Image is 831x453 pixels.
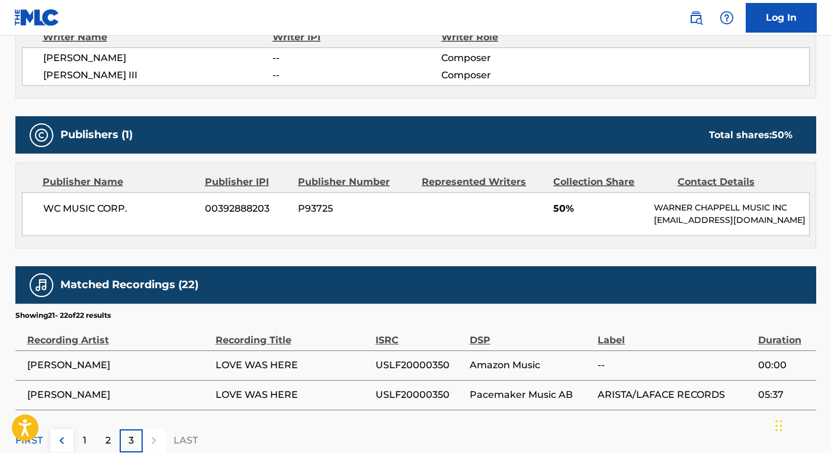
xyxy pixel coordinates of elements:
[14,9,60,26] img: MLC Logo
[105,433,111,448] p: 2
[422,175,544,189] div: Represented Writers
[684,6,708,30] a: Public Search
[470,321,592,347] div: DSP
[60,128,133,142] h5: Publishers (1)
[60,278,198,292] h5: Matched Recordings (22)
[83,433,86,448] p: 1
[758,358,810,372] span: 00:00
[470,358,592,372] span: Amazon Music
[272,30,441,44] div: Writer IPI
[27,321,210,347] div: Recording Artist
[54,433,69,448] img: left
[298,175,413,189] div: Publisher Number
[272,68,441,82] span: --
[27,358,210,372] span: [PERSON_NAME]
[15,310,111,321] p: Showing 21 - 22 of 22 results
[376,388,464,402] span: USLF20000350
[216,388,370,402] span: LOVE WAS HERE
[205,175,289,189] div: Publisher IPI
[720,11,734,25] img: help
[678,175,793,189] div: Contact Details
[43,175,196,189] div: Publisher Name
[715,6,739,30] div: Help
[43,68,273,82] span: [PERSON_NAME] III
[205,202,289,216] span: 00392888203
[598,358,752,372] span: --
[43,30,273,44] div: Writer Name
[27,388,210,402] span: [PERSON_NAME]
[689,11,703,25] img: search
[746,3,817,33] a: Log In
[43,202,197,216] span: WC MUSIC CORP.
[654,202,808,214] p: WARNER CHAPPELL MUSIC INC
[598,388,752,402] span: ARISTA/LAFACE RECORDS
[34,278,49,292] img: Matched Recordings
[216,321,370,347] div: Recording Title
[174,433,198,448] p: LAST
[376,321,464,347] div: ISRC
[298,202,413,216] span: P93725
[376,358,464,372] span: USLF20000350
[758,321,810,347] div: Duration
[553,175,668,189] div: Collection Share
[216,358,370,372] span: LOVE WAS HERE
[758,388,810,402] span: 05:37
[34,128,49,142] img: Publishers
[553,202,645,216] span: 50%
[772,129,793,141] span: 50 %
[772,396,831,453] iframe: Chat Widget
[129,433,134,448] p: 3
[709,128,793,142] div: Total shares:
[441,68,595,82] span: Composer
[43,51,273,65] span: [PERSON_NAME]
[441,51,595,65] span: Composer
[598,321,752,347] div: Label
[775,408,782,444] div: Drag
[272,51,441,65] span: --
[654,214,808,226] p: [EMAIL_ADDRESS][DOMAIN_NAME]
[15,433,43,448] p: FIRST
[470,388,592,402] span: Pacemaker Music AB
[441,30,595,44] div: Writer Role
